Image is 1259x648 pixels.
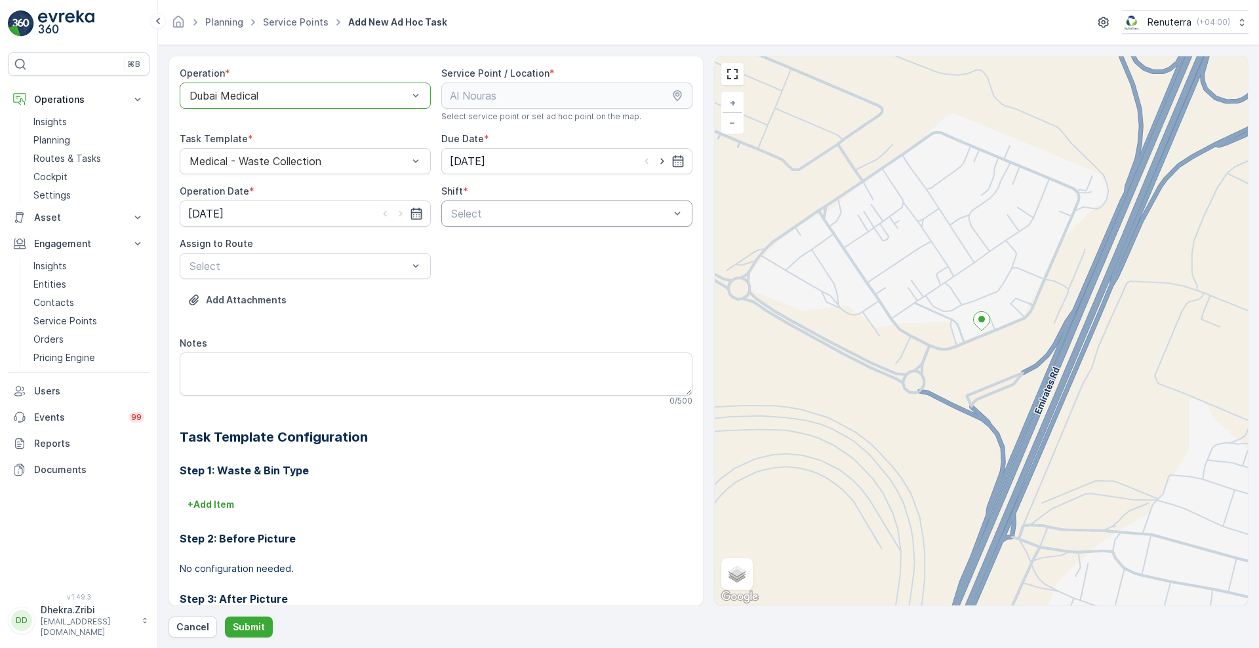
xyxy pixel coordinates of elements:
p: ( +04:00 ) [1197,17,1230,28]
p: Entities [33,278,66,291]
a: Contacts [28,294,150,312]
p: Contacts [33,296,74,309]
p: [EMAIL_ADDRESS][DOMAIN_NAME] [41,617,135,638]
p: Routes & Tasks [33,152,101,165]
span: v 1.49.3 [8,593,150,601]
button: Submit [225,617,273,638]
a: Layers [723,560,751,588]
button: +Add Item [180,494,242,515]
button: Asset [8,204,150,231]
a: Planning [205,16,243,28]
p: Settings [33,189,71,202]
p: Dhekra.Zribi [41,603,135,617]
label: Operation Date [180,185,249,197]
a: Routes & Tasks [28,149,150,168]
span: + [730,97,736,108]
p: 0 / 500 [669,396,692,406]
a: Entities [28,275,150,294]
p: Pricing Engine [33,351,95,364]
span: − [729,117,736,128]
a: Orders [28,330,150,349]
a: Users [8,378,150,404]
div: DD [11,610,32,631]
p: Service Points [33,314,97,328]
p: Operations [34,93,123,106]
input: dd/mm/yyyy [441,148,692,174]
button: Renuterra(+04:00) [1122,10,1249,34]
p: Cockpit [33,170,68,183]
label: Shift [441,185,463,197]
p: Asset [34,211,123,224]
p: 99 [131,412,142,423]
a: Open this area in Google Maps (opens a new window) [718,588,761,605]
label: Assign to Route [180,238,253,249]
button: DDDhekra.Zribi[EMAIL_ADDRESS][DOMAIN_NAME] [8,603,150,638]
label: Due Date [441,133,484,144]
p: Events [34,411,121,424]
a: Cockpit [28,168,150,186]
a: View Fullscreen [723,64,742,84]
img: Screenshot_2024-07-26_at_13.33.01.png [1122,15,1142,29]
a: Zoom Out [723,113,742,132]
a: Planning [28,131,150,149]
h3: Step 1: Waste & Bin Type [180,463,692,478]
a: Settings [28,186,150,204]
input: Al Nouras [441,83,692,109]
h3: Step 3: After Picture [180,591,692,607]
img: logo [8,10,34,37]
h2: Task Template Configuration [180,427,692,447]
span: Add New Ad Hoc Task [346,16,450,29]
a: Insights [28,257,150,275]
a: Homepage [171,20,186,31]
p: Add Attachments [206,294,287,307]
a: Reports [8,430,150,457]
span: Select service point or set ad hoc point on the map. [441,111,641,122]
p: Planning [33,134,70,147]
img: Google [718,588,761,605]
label: Service Point / Location [441,67,550,79]
a: Zoom In [723,93,742,113]
a: Insights [28,113,150,131]
h3: Step 2: Before Picture [180,531,692,546]
a: Documents [8,457,150,483]
button: Upload File [180,290,294,311]
button: Operations [8,86,150,113]
p: Cancel [176,620,209,634]
a: Service Points [263,16,329,28]
p: Engagement [34,237,123,250]
label: Notes [180,337,207,349]
button: Cancel [169,617,217,638]
p: No configuration needed. [180,562,692,575]
input: dd/mm/yyyy [180,200,431,227]
button: Engagement [8,231,150,257]
label: Operation [180,67,225,79]
p: Insights [33,259,67,273]
p: Insights [33,115,67,128]
p: + Add Item [188,498,234,511]
p: Documents [34,463,144,476]
p: Orders [33,333,64,346]
p: Select [451,206,669,221]
p: Reports [34,437,144,450]
p: Users [34,385,144,398]
a: Events99 [8,404,150,430]
p: ⌘B [127,59,140,69]
p: Select [190,258,408,274]
a: Service Points [28,312,150,330]
p: Renuterra [1148,16,1191,29]
img: logo_light-DOdMpM7g.png [38,10,94,37]
p: Submit [233,620,265,634]
a: Pricing Engine [28,349,150,367]
label: Task Template [180,133,248,144]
